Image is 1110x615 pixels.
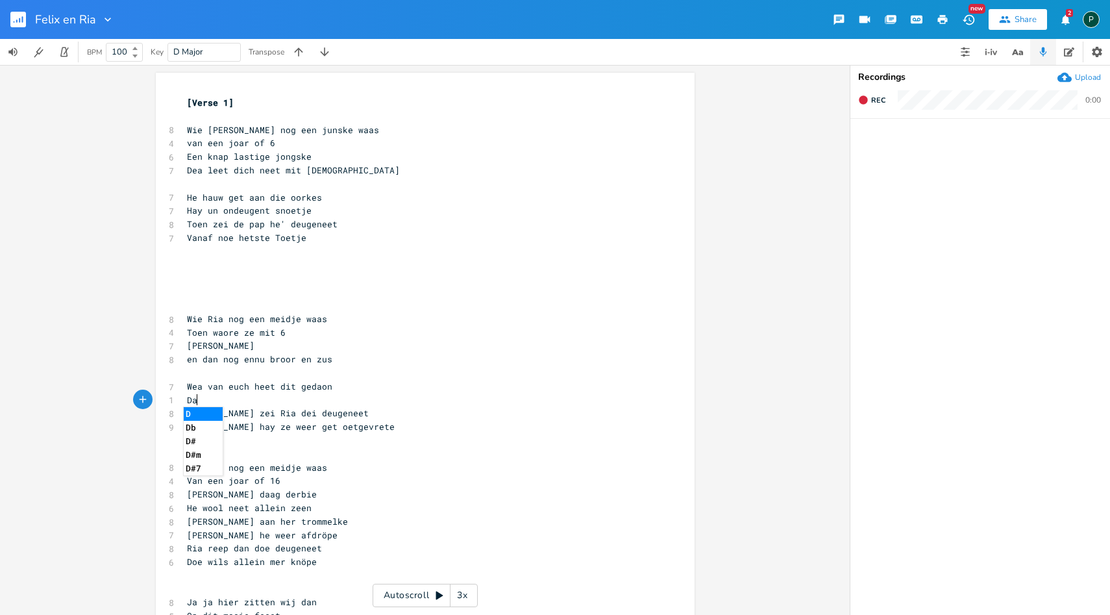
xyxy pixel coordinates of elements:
[1015,14,1037,25] div: Share
[373,584,478,607] div: Autoscroll
[1083,5,1100,34] button: P
[187,488,317,500] span: [PERSON_NAME] daag derbie
[184,462,223,475] li: D#7
[187,164,400,176] span: Dea leet dich neet mit [DEMOGRAPHIC_DATA]
[187,542,322,554] span: Ria reep dan doe deugeneet
[1075,72,1101,82] div: Upload
[187,218,338,230] span: Toen zei de pap he' deugeneet
[187,205,312,216] span: Hay un ondeugent snoetje
[1057,70,1101,84] button: Upload
[187,407,369,419] span: [PERSON_NAME] zei Ria dei deugeneet
[249,48,284,56] div: Transpose
[151,48,164,56] div: Key
[187,353,332,365] span: en dan nog ennu broor en zus
[187,313,327,325] span: Wie Ria nog een meidje waas
[87,49,102,56] div: BPM
[1052,8,1078,31] button: 2
[989,9,1047,30] button: Share
[450,584,474,607] div: 3x
[1083,11,1100,28] div: Piepo
[853,90,891,110] button: Rec
[184,448,223,462] li: D#m
[187,529,338,541] span: [PERSON_NAME] he weer afdröpe
[187,475,280,486] span: Van een joar of 16
[968,4,985,14] div: New
[187,462,327,473] span: Wie Ria nog een meidje waas
[184,407,223,421] li: D
[187,516,348,527] span: [PERSON_NAME] aan her trommelke
[187,394,197,406] span: Da
[35,14,96,25] span: Felix en Ria
[1085,96,1101,104] div: 0:00
[187,97,234,108] span: [Verse 1]
[173,46,203,58] span: D Major
[187,232,306,244] span: Vanaf noe hetste Toetje
[187,124,379,136] span: Wie [PERSON_NAME] nog een junske waas
[187,192,322,203] span: He hauw get aan die oorkes
[956,8,981,31] button: New
[184,421,223,434] li: Db
[187,421,395,433] span: [PERSON_NAME] hay ze weer get oetgevrete
[187,137,275,149] span: van een joar of 6
[187,151,312,162] span: Een knap lastige jongske
[871,95,885,105] span: Rec
[187,556,317,568] span: Doe wils allein mer knöpe
[187,340,254,351] span: [PERSON_NAME]
[187,327,286,338] span: Toen waore ze mit 6
[184,434,223,448] li: D#
[1066,9,1073,17] div: 2
[187,381,332,392] span: Wea van euch heet dit gedaon
[858,73,1102,82] div: Recordings
[187,596,317,608] span: Ja ja hier zitten wij dan
[187,502,312,514] span: He wool neet allein zeen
